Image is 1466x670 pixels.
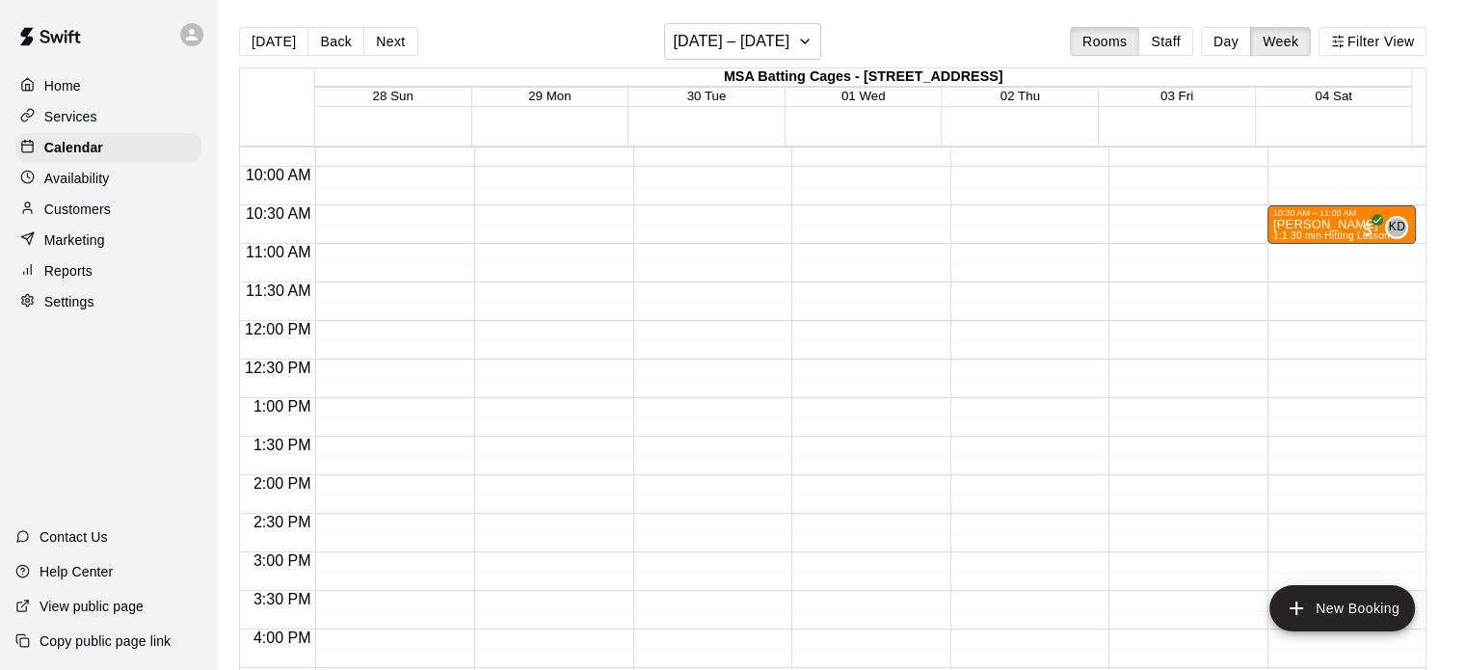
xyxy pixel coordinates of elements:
span: All customers have paid [1358,220,1377,239]
p: View public page [40,597,144,616]
button: 28 Sun [373,89,413,103]
button: Day [1201,27,1251,56]
button: 30 Tue [687,89,727,103]
p: Help Center [40,562,113,581]
p: Services [44,107,97,126]
p: Calendar [44,138,103,157]
p: Availability [44,169,110,188]
p: Home [44,76,81,95]
span: 1:00 PM [249,398,316,415]
span: 4:00 PM [249,630,316,646]
p: Marketing [44,230,105,250]
div: MSA Batting Cages - [STREET_ADDRESS] [315,68,1412,87]
span: 10:30 AM [241,205,316,222]
p: Settings [44,292,94,311]
p: Customers [44,200,111,219]
div: 10:30 AM – 11:00 AM: Cal Schneider [1267,205,1417,244]
button: add [1269,585,1415,631]
div: 10:30 AM – 11:00 AM [1273,208,1411,218]
span: KD [1389,218,1405,237]
a: Reports [15,256,201,285]
span: 10:00 AM [241,167,316,183]
span: 11:30 AM [241,282,316,299]
a: Availability [15,164,201,193]
button: Next [363,27,417,56]
span: 3:30 PM [249,591,316,607]
button: Filter View [1319,27,1426,56]
span: Kyle Dreger [1393,216,1408,239]
a: Home [15,71,201,100]
a: Calendar [15,133,201,162]
p: Contact Us [40,527,108,547]
p: Reports [44,261,93,281]
a: Customers [15,195,201,224]
span: 2:30 PM [249,514,316,530]
button: 02 Thu [1000,89,1040,103]
span: 12:30 PM [240,360,315,376]
span: 11:00 AM [241,244,316,260]
button: 03 Fri [1160,89,1193,103]
button: Back [307,27,364,56]
a: Settings [15,287,201,316]
button: 01 Wed [841,89,886,103]
a: Marketing [15,226,201,255]
p: Copy public page link [40,631,171,651]
span: 3:00 PM [249,552,316,569]
button: Week [1250,27,1311,56]
button: [DATE] – [DATE] [664,23,821,60]
a: Services [15,102,201,131]
div: Kyle Dreger [1385,216,1408,239]
span: 12:00 PM [240,321,315,337]
span: 2:00 PM [249,475,316,492]
button: 04 Sat [1315,89,1352,103]
h6: [DATE] – [DATE] [673,28,789,55]
button: Rooms [1070,27,1139,56]
span: 1:30 PM [249,437,316,453]
span: 1:1 30 min Hitting Lesson [1273,230,1390,241]
button: 29 Mon [528,89,571,103]
button: [DATE] [239,27,308,56]
button: Staff [1138,27,1193,56]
